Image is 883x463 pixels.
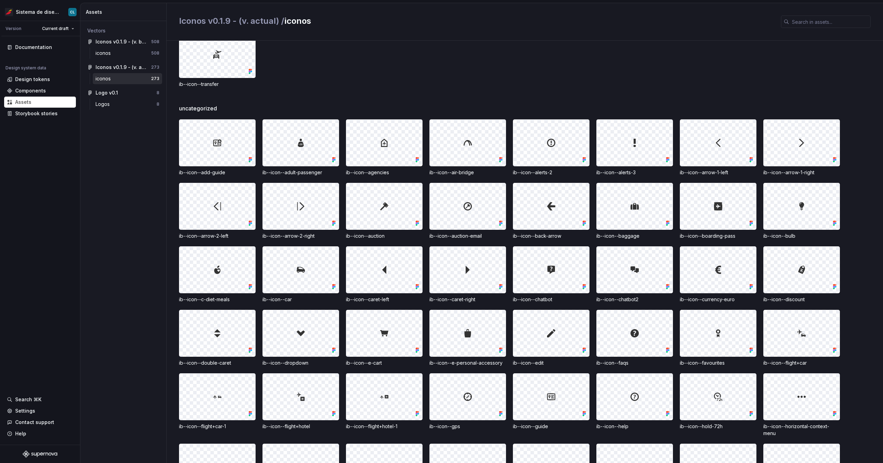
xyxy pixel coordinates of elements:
div: ib--icon--arrow-2-left [179,233,256,239]
a: iconos273 [93,73,162,84]
input: Search in assets... [789,16,871,28]
a: Iconos v0.1.9 - (v. actual)273 [85,62,162,73]
div: ib--icon--discount [763,296,840,303]
div: ib--icon--dropdown [262,359,339,366]
div: ib--icon--c-diet-meals [179,296,256,303]
div: 273 [151,65,159,70]
div: 508 [151,39,159,45]
div: ib--icon--baggage [596,233,673,239]
div: ib--icon--e-cart [346,359,423,366]
div: ib--icon--auction [346,233,423,239]
div: ib--icon--gps [429,423,506,430]
div: ib--icon--flight+car-1 [179,423,256,430]
div: Sistema de diseño Iberia [16,9,60,16]
div: ib--icon--e-personal-accessory [429,359,506,366]
svg: Supernova Logo [23,451,57,457]
div: 8 [157,101,159,107]
div: ib--icon--caret-right [429,296,506,303]
div: ib--icon--currency-euro [680,296,756,303]
div: ib--icon--flight+hotel-1 [346,423,423,430]
div: ib--icon--caret-left [346,296,423,303]
button: Contact support [4,417,76,428]
div: ib--icon--arrow-1-left [680,169,756,176]
div: ib--icon--adult-passenger [262,169,339,176]
div: ib--icon--horizontal-context-menu [763,423,840,437]
button: Sistema de diseño IberiaCL [1,4,79,19]
a: Assets [4,97,76,108]
div: ib--icon--flight+hotel [262,423,339,430]
div: iconos [96,75,113,82]
div: Assets [86,9,163,16]
div: ib--icon--transfer [179,81,256,88]
div: ib--icon--flight+car [763,359,840,366]
div: Contact support [15,419,54,426]
div: Storybook stories [15,110,58,117]
div: ib--icon--hold-72h [680,423,756,430]
div: Documentation [15,44,52,51]
div: ib--icon--chatbot [513,296,589,303]
div: 273 [151,76,159,81]
div: ib--icon--auction-email [429,233,506,239]
div: ib--icon--edit [513,359,589,366]
div: ib--icon--chatbot2 [596,296,673,303]
a: Logos8 [93,99,162,110]
div: Iconos v0.1.9 - (v. actual) [96,64,147,71]
div: Help [15,430,26,437]
div: ib--icon--alerts-3 [596,169,673,176]
div: ib--icon--guide [513,423,589,430]
a: Settings [4,405,76,416]
span: uncategorized [179,104,217,112]
div: ib--icon--car [262,296,339,303]
a: Iconos v0.1.9 - (v. beta)508 [85,36,162,47]
div: ib--icon--air-bridge [429,169,506,176]
div: ib--icon--alerts-2 [513,169,589,176]
div: Design tokens [15,76,50,83]
div: ib--icon--favourites [680,359,756,366]
button: Current draft [39,24,77,33]
div: Vectors [87,27,159,34]
div: Design system data [6,65,46,71]
div: ib--icon--bulb [763,233,840,239]
div: ib--icon--back-arrow [513,233,589,239]
div: ib--icon--faqs [596,359,673,366]
a: Storybook stories [4,108,76,119]
div: Version [6,26,21,31]
button: Help [4,428,76,439]
div: Iconos v0.1.9 - (v. beta) [96,38,147,45]
div: Logo v0.1 [96,89,118,96]
div: 8 [157,90,159,96]
h2: iconos [179,16,773,27]
div: Search ⌘K [15,396,41,403]
div: Components [15,87,46,94]
a: Components [4,85,76,96]
a: Documentation [4,42,76,53]
img: 55604660-494d-44a9-beb2-692398e9940a.png [5,8,13,16]
div: CL [70,9,75,15]
div: ib--icon--arrow-1-right [763,169,840,176]
div: ib--icon--agencies [346,169,423,176]
div: ib--icon--arrow-2-right [262,233,339,239]
span: Iconos v0.1.9 - (v. actual) / [179,16,284,26]
a: Logo v0.18 [85,87,162,98]
div: ib--icon--add-guide [179,169,256,176]
button: Search ⌘K [4,394,76,405]
div: Assets [15,99,31,106]
div: ib--icon--double-caret [179,359,256,366]
span: Current draft [42,26,69,31]
div: iconos [96,50,113,57]
div: Settings [15,407,35,414]
a: Design tokens [4,74,76,85]
a: iconos508 [93,48,162,59]
div: ib--icon--help [596,423,673,430]
div: Logos [96,101,112,108]
div: ib--icon--boarding-pass [680,233,756,239]
div: 508 [151,50,159,56]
